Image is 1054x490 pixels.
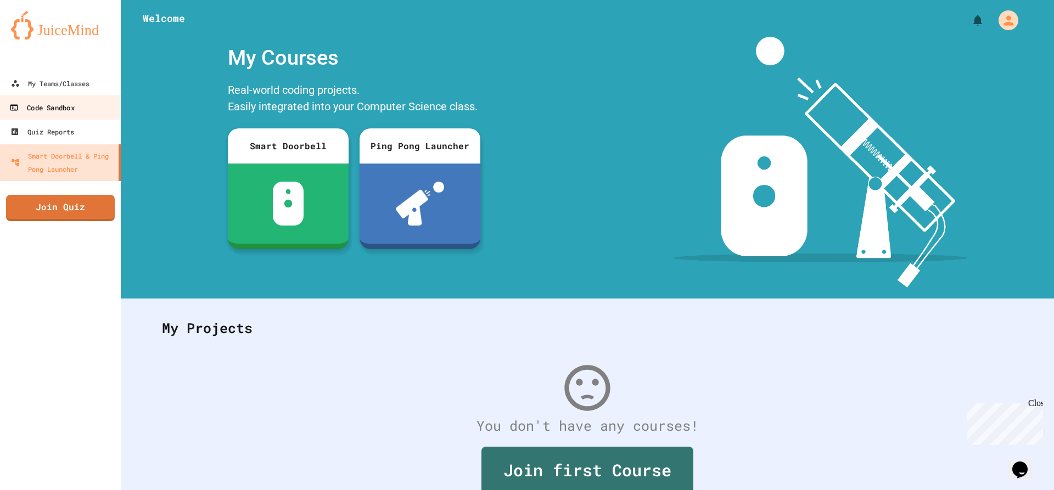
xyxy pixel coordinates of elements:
div: Quiz Reports [10,125,74,138]
iframe: chat widget [1008,446,1043,479]
div: My Notifications [951,11,987,30]
div: My Teams/Classes [11,77,89,90]
div: You don't have any courses! [151,415,1024,436]
div: Code Sandbox [9,101,74,115]
img: sdb-white.svg [273,182,304,226]
a: Join Quiz [6,195,115,221]
img: logo-orange.svg [11,11,110,40]
div: Smart Doorbell [228,128,349,164]
div: My Courses [222,37,486,79]
iframe: chat widget [963,398,1043,445]
div: Chat with us now!Close [4,4,76,70]
div: Smart Doorbell & Ping Pong Launcher [11,149,114,176]
div: My Account [987,8,1021,33]
div: Ping Pong Launcher [360,128,480,164]
div: Real-world coding projects. Easily integrated into your Computer Science class. [222,79,486,120]
img: banner-image-my-projects.png [674,37,968,288]
div: My Projects [151,307,1024,350]
img: ppl-with-ball.png [396,182,445,226]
